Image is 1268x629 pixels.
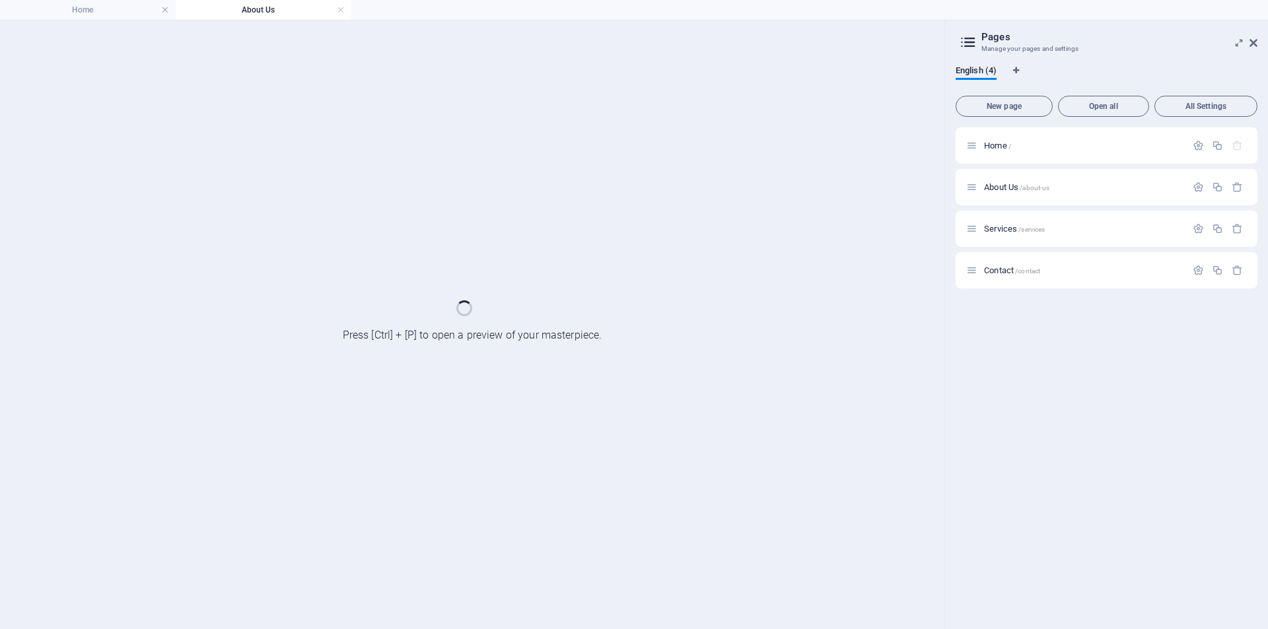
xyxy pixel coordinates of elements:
div: Remove [1232,265,1243,276]
div: Duplicate [1212,265,1223,276]
span: Click to open page [984,141,1011,150]
div: Contact/contact [980,266,1186,275]
span: Open all [1064,102,1143,110]
span: About Us [984,182,1049,192]
div: Duplicate [1212,140,1223,151]
div: About Us/about-us [980,183,1186,191]
span: /about-us [1020,184,1049,191]
button: New page [956,96,1053,117]
div: Settings [1193,140,1204,151]
span: All Settings [1160,102,1251,110]
span: New page [962,102,1047,110]
div: Home/ [980,141,1186,150]
h4: About Us [176,3,351,17]
button: Open all [1058,96,1149,117]
div: Settings [1193,182,1204,193]
div: Settings [1193,223,1204,234]
div: Duplicate [1212,182,1223,193]
div: Duplicate [1212,223,1223,234]
div: Remove [1232,182,1243,193]
h2: Pages [981,31,1257,43]
span: Click to open page [984,265,1040,275]
div: Services/services [980,224,1186,233]
div: Remove [1232,223,1243,234]
span: /contact [1015,267,1040,275]
div: Settings [1193,265,1204,276]
div: Language Tabs [956,65,1257,90]
span: Click to open page [984,224,1045,234]
div: The startpage cannot be deleted [1232,140,1243,151]
span: / [1008,143,1011,150]
h3: Manage your pages and settings [981,43,1231,55]
span: English (4) [956,63,997,81]
button: All Settings [1154,96,1257,117]
span: /services [1018,226,1045,233]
